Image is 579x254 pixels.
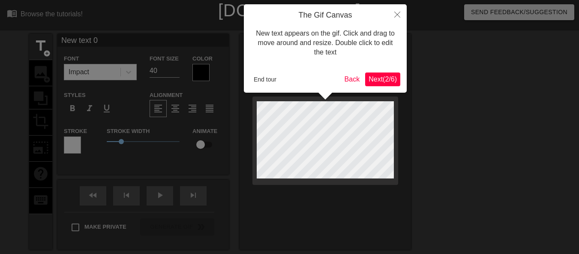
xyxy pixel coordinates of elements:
h4: The Gif Canvas [250,11,400,20]
button: Close [388,4,407,24]
button: End tour [250,73,280,86]
div: New text appears on the gif. Click and drag to move around and resize. Double click to edit the text [250,20,400,66]
span: Next ( 2 / 6 ) [369,76,397,83]
button: Back [341,73,363,86]
button: Next [365,73,400,86]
